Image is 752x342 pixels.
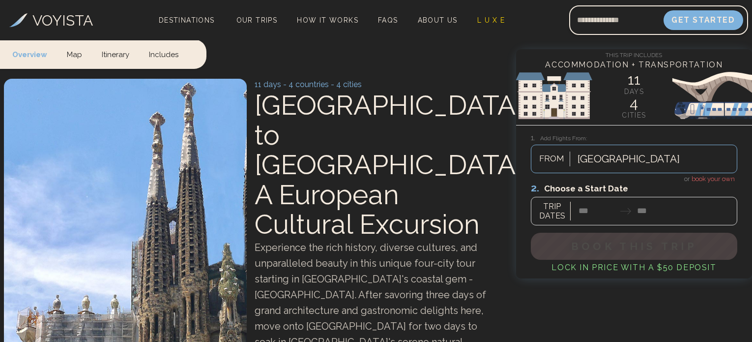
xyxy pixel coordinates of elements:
[378,16,398,24] span: FAQs
[155,12,219,41] span: Destinations
[477,16,505,24] span: L U X E
[516,66,752,125] img: European Sights
[531,173,737,184] h4: or
[32,9,93,31] h3: VOYISTA
[418,16,458,24] span: About Us
[9,9,93,31] a: VOYISTA
[255,89,528,240] span: [GEOGRAPHIC_DATA] to [GEOGRAPHIC_DATA]: A European Cultural Excursion
[534,153,570,165] span: FROM
[236,16,278,24] span: Our Trips
[531,132,737,144] h3: Add Flights From:
[516,59,752,71] h4: Accommodation + Transportation
[414,13,462,27] a: About Us
[139,39,188,68] a: Includes
[664,10,743,30] button: Get Started
[92,39,139,68] a: Itinerary
[569,8,664,32] input: Email address
[293,13,362,27] a: How It Works
[232,13,282,27] a: Our Trips
[57,39,92,68] a: Map
[571,240,697,252] span: Book This Trip
[516,49,752,59] h4: This Trip Includes
[297,16,358,24] span: How It Works
[374,13,402,27] a: FAQs
[9,13,28,27] img: Voyista Logo
[531,262,737,274] h4: Lock in Price with a $50 deposit
[531,233,737,260] button: Book This Trip
[255,79,497,91] p: 11 days - 4 countries - 4 cities
[473,13,509,27] a: L U X E
[692,175,735,183] span: book your own
[531,133,540,142] span: 1.
[12,39,57,68] a: Overview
